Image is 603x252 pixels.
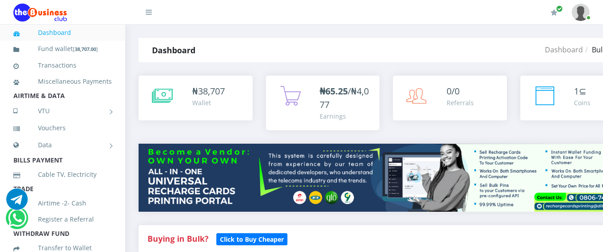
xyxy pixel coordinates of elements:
a: Dashboard [13,22,112,43]
img: Logo [13,4,67,21]
a: Transactions [13,55,112,76]
a: Data [13,134,112,156]
a: Dashboard [545,45,583,55]
a: ₦38,707 Wallet [139,76,253,120]
a: Chat for support [8,214,26,229]
a: 0/0 Referrals [393,76,507,120]
div: Wallet [192,98,225,107]
a: Click to Buy Cheaper [216,233,287,244]
span: /₦4,077 [320,85,369,111]
b: ₦65.25 [320,85,348,97]
img: User [572,4,590,21]
a: VTU [13,100,112,122]
b: Click to Buy Cheaper [220,235,284,243]
a: Miscellaneous Payments [13,71,112,92]
small: [ ] [73,46,98,52]
b: 38,707.00 [75,46,96,52]
span: 0/0 [447,85,460,97]
a: Register a Referral [13,209,112,230]
a: Fund wallet[38,707.00] [13,38,112,60]
a: Cable TV, Electricity [13,164,112,185]
span: 1 [574,85,579,97]
div: Earnings [320,111,371,121]
i: Renew/Upgrade Subscription [551,9,557,16]
span: 38,707 [198,85,225,97]
span: Renew/Upgrade Subscription [556,5,563,12]
a: Vouchers [13,118,112,138]
div: ₦ [192,85,225,98]
a: Airtime -2- Cash [13,193,112,214]
strong: Dashboard [152,45,195,56]
div: Coins [574,98,590,107]
div: ⊆ [574,85,590,98]
strong: Buying in Bulk? [148,233,208,244]
a: ₦65.25/₦4,077 Earnings [266,76,380,130]
div: Referrals [447,98,474,107]
a: Chat for support [6,195,28,210]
